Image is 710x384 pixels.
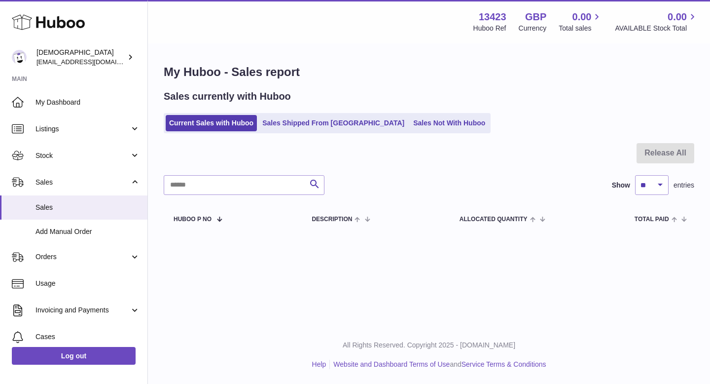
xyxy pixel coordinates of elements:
span: Sales [35,203,140,212]
span: Usage [35,279,140,288]
span: Stock [35,151,130,160]
span: My Dashboard [35,98,140,107]
span: Total paid [635,216,669,223]
span: Sales [35,178,130,187]
img: olgazyuz@outlook.com [12,50,27,65]
span: ALLOCATED Quantity [460,216,528,223]
a: 0.00 AVAILABLE Stock Total [615,10,698,33]
span: Huboo P no [174,216,212,223]
div: Huboo Ref [473,24,506,33]
li: and [330,360,546,369]
span: 0.00 [572,10,592,24]
span: entries [674,181,694,190]
a: Sales Not With Huboo [410,115,489,131]
span: Cases [35,332,140,342]
span: Listings [35,124,130,134]
a: Website and Dashboard Terms of Use [333,360,450,368]
span: [EMAIL_ADDRESS][DOMAIN_NAME] [36,58,145,66]
span: 0.00 [668,10,687,24]
h1: My Huboo - Sales report [164,64,694,80]
span: Invoicing and Payments [35,306,130,315]
span: Total sales [559,24,603,33]
a: Current Sales with Huboo [166,115,257,131]
span: Add Manual Order [35,227,140,236]
span: Description [312,216,352,223]
div: Currency [519,24,547,33]
strong: 13423 [479,10,506,24]
p: All Rights Reserved. Copyright 2025 - [DOMAIN_NAME] [156,341,702,350]
a: 0.00 Total sales [559,10,603,33]
span: AVAILABLE Stock Total [615,24,698,33]
a: Log out [12,347,136,365]
strong: GBP [525,10,546,24]
span: Orders [35,252,130,262]
h2: Sales currently with Huboo [164,90,291,103]
a: Service Terms & Conditions [461,360,546,368]
div: [DEMOGRAPHIC_DATA] [36,48,125,67]
a: Help [312,360,326,368]
label: Show [612,181,630,190]
a: Sales Shipped From [GEOGRAPHIC_DATA] [259,115,408,131]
